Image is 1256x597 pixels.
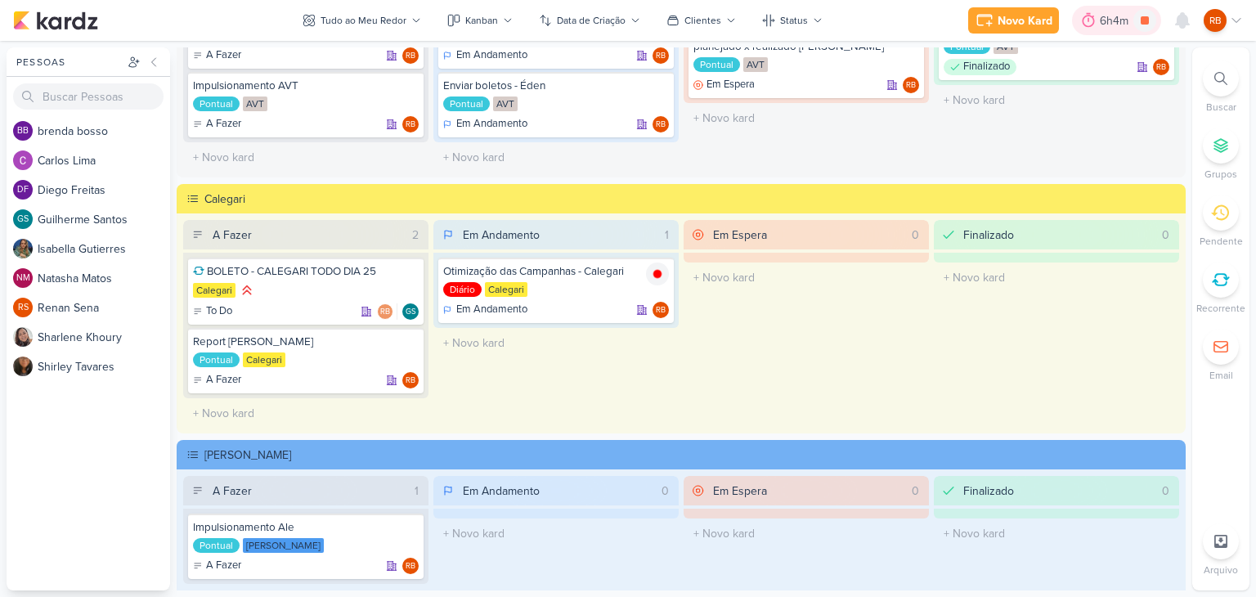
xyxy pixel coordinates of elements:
[18,303,29,312] p: RS
[377,303,393,320] div: Rogerio Bispo
[38,152,170,169] div: C a r l o s L i m a
[437,146,675,169] input: + Novo kard
[13,239,33,258] img: Isabella Gutierres
[1206,100,1236,114] p: Buscar
[13,268,33,288] div: Natasha Matos
[402,47,419,64] div: Rogerio Bispo
[402,303,419,320] div: Responsável: Guilherme Santos
[963,59,1010,75] p: Finalizado
[406,377,415,385] p: RB
[463,483,540,500] div: Em Andamento
[243,352,285,367] div: Calegari
[243,97,267,111] div: AVT
[1155,483,1176,500] div: 0
[402,558,419,574] div: Rogerio Bispo
[1196,301,1245,316] p: Recorrente
[653,302,669,318] div: Rogerio Bispo
[456,116,527,132] p: Em Andamento
[653,116,669,132] div: Responsável: Rogerio Bispo
[443,302,527,318] div: Em Andamento
[456,47,527,64] p: Em Andamento
[204,447,1181,464] div: [PERSON_NAME]
[193,79,419,93] div: Impulsionamento AVT
[655,483,675,500] div: 0
[206,372,241,388] p: A Fazer
[13,11,98,30] img: kardz.app
[193,558,241,574] div: A Fazer
[38,240,170,258] div: I s a b e l l a G u t i e r r e s
[1200,234,1243,249] p: Pendente
[402,372,419,388] div: Rogerio Bispo
[906,82,916,90] p: RB
[402,372,419,388] div: Responsável: Rogerio Bispo
[687,106,926,130] input: + Novo kard
[653,116,669,132] div: Rogerio Bispo
[1204,563,1238,577] p: Arquivo
[13,357,33,376] img: Shirley Tavares
[687,266,926,290] input: + Novo kard
[17,186,29,195] p: DF
[406,227,425,244] div: 2
[380,308,390,316] p: RB
[406,121,415,129] p: RB
[193,116,241,132] div: A Fazer
[193,334,419,349] div: Report Calegari
[656,52,666,61] p: RB
[485,282,527,297] div: Calegari
[1192,61,1249,114] li: Ctrl + F
[903,77,919,93] div: Rogerio Bispo
[193,264,419,279] div: BOLETO - CALEGARI TODO DIA 25
[38,270,170,287] div: N a t a s h a M a t o s
[13,83,164,110] input: Buscar Pessoas
[1204,167,1237,182] p: Grupos
[38,299,170,316] div: R e n a n S e n a
[193,372,241,388] div: A Fazer
[38,211,170,228] div: G u i l h e r m e S a n t o s
[443,264,669,279] div: Otimização das Campanhas - Calegari
[406,52,415,61] p: RB
[963,227,1014,244] div: Finalizado
[243,538,324,553] div: [PERSON_NAME]
[653,47,669,64] div: Rogerio Bispo
[693,57,740,72] div: Pontual
[13,180,33,200] div: Diego Freitas
[937,266,1176,290] input: + Novo kard
[937,88,1176,112] input: + Novo kard
[656,121,666,129] p: RB
[193,303,232,320] div: To Do
[443,47,527,64] div: Em Andamento
[213,227,252,244] div: A Fazer
[239,282,255,298] div: Prioridade Alta
[656,307,666,315] p: RB
[653,47,669,64] div: Responsável: Rogerio Bispo
[206,47,241,64] p: A Fazer
[206,116,241,132] p: A Fazer
[193,352,240,367] div: Pontual
[706,77,755,93] p: Em Espera
[13,55,124,70] div: Pessoas
[377,303,397,320] div: Colaboradores: Rogerio Bispo
[443,79,669,93] div: Enviar boletos - Éden
[13,209,33,229] div: Guilherme Santos
[1204,9,1227,32] div: Rogerio Bispo
[658,227,675,244] div: 1
[38,182,170,199] div: D i e g o F r e i t a s
[1209,13,1222,28] p: RB
[937,522,1176,545] input: + Novo kard
[443,282,482,297] div: Diário
[646,263,669,285] img: tracking
[193,520,419,535] div: Impulsionamento Ale
[456,302,527,318] p: Em Andamento
[437,331,675,355] input: + Novo kard
[1100,12,1133,29] div: 6h4m
[213,483,252,500] div: A Fazer
[1209,368,1233,383] p: Email
[743,57,768,72] div: AVT
[193,97,240,111] div: Pontual
[13,121,33,141] div: brenda bosso
[443,97,490,111] div: Pontual
[905,483,926,500] div: 0
[13,298,33,317] div: Renan Sena
[186,146,425,169] input: + Novo kard
[1156,64,1166,72] p: RB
